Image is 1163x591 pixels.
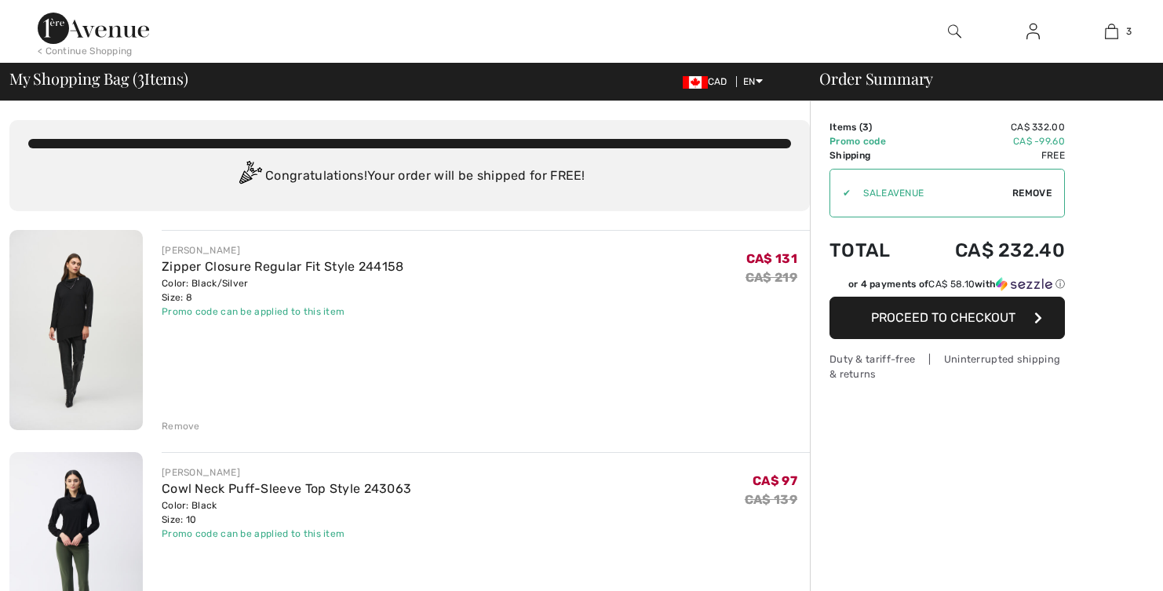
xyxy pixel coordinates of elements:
[683,76,708,89] img: Canadian Dollar
[162,276,404,305] div: Color: Black/Silver Size: 8
[28,161,791,192] div: Congratulations! Your order will be shipped for FREE!
[1105,22,1118,41] img: My Bag
[862,122,869,133] span: 3
[851,170,1012,217] input: Promo code
[1014,22,1052,42] a: Sign In
[753,473,797,488] span: CA$ 97
[913,120,1065,134] td: CA$ 332.00
[162,419,200,433] div: Remove
[162,527,411,541] div: Promo code can be applied to this item
[9,71,188,86] span: My Shopping Bag ( Items)
[948,22,961,41] img: search the website
[1012,186,1052,200] span: Remove
[137,67,144,87] span: 3
[913,148,1065,162] td: Free
[913,224,1065,277] td: CA$ 232.40
[162,498,411,527] div: Color: Black Size: 10
[162,481,411,496] a: Cowl Neck Puff-Sleeve Top Style 243063
[38,13,149,44] img: 1ère Avenue
[996,277,1052,291] img: Sezzle
[829,148,913,162] td: Shipping
[9,230,143,430] img: Zipper Closure Regular Fit Style 244158
[162,305,404,319] div: Promo code can be applied to this item
[746,251,797,266] span: CA$ 131
[913,134,1065,148] td: CA$ -99.60
[743,76,763,87] span: EN
[234,161,265,192] img: Congratulation2.svg
[928,279,975,290] span: CA$ 58.10
[848,277,1065,291] div: or 4 payments of with
[829,134,913,148] td: Promo code
[162,259,404,274] a: Zipper Closure Regular Fit Style 244158
[746,270,797,285] s: CA$ 219
[1126,24,1132,38] span: 3
[1026,22,1040,41] img: My Info
[829,297,1065,339] button: Proceed to Checkout
[745,492,797,507] s: CA$ 139
[830,186,851,200] div: ✔
[800,71,1154,86] div: Order Summary
[38,44,133,58] div: < Continue Shopping
[683,76,734,87] span: CAD
[829,224,913,277] td: Total
[162,465,411,480] div: [PERSON_NAME]
[829,352,1065,381] div: Duty & tariff-free | Uninterrupted shipping & returns
[829,277,1065,297] div: or 4 payments ofCA$ 58.10withSezzle Click to learn more about Sezzle
[871,310,1015,325] span: Proceed to Checkout
[162,243,404,257] div: [PERSON_NAME]
[1073,22,1150,41] a: 3
[829,120,913,134] td: Items ( )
